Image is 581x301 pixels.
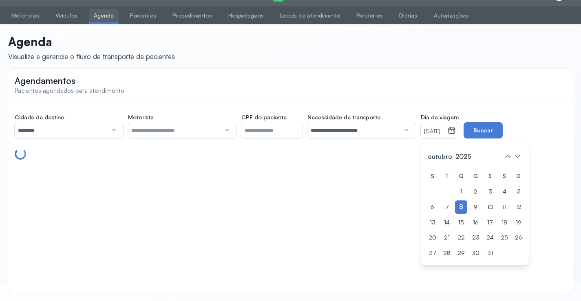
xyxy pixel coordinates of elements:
[498,200,510,214] div: 11
[168,9,216,22] a: Procedimentos
[498,231,510,244] div: 25
[351,9,388,22] a: Relatórios
[426,231,439,244] div: 20
[429,9,473,22] a: Autorizações
[513,231,525,244] div: 26
[469,200,482,214] div: 9
[484,169,496,183] div: S
[513,216,525,229] div: 19
[15,87,124,94] span: Pacientes agendados para atendimento
[241,114,287,121] span: CPF do paciente
[8,52,175,61] div: Visualize e gerencie o fluxo de transporte de pacientes
[394,9,422,22] a: Diárias
[484,216,496,229] div: 17
[498,216,510,229] div: 18
[15,114,64,121] span: Cidade de destino
[484,200,496,214] div: 10
[464,122,503,138] button: Buscar
[455,185,467,198] div: 1
[513,185,525,198] div: 5
[441,169,453,183] div: T
[426,246,439,260] div: 27
[426,151,454,162] span: outubro
[455,169,467,183] div: Q
[307,114,380,121] span: Necessidade de transporte
[441,246,453,260] div: 28
[498,185,510,198] div: 4
[15,75,75,86] span: Agendamentos
[469,231,482,244] div: 23
[426,169,439,183] div: S
[125,9,161,22] a: Pacientes
[51,9,82,22] a: Veículos
[426,216,439,229] div: 13
[469,216,482,229] div: 16
[469,246,482,260] div: 30
[275,9,345,22] a: Locais de atendimento
[498,169,510,183] div: S
[454,151,473,162] span: 2025
[7,9,44,22] a: Motoristas
[455,246,467,260] div: 29
[513,169,525,183] div: D
[484,231,496,244] div: 24
[455,200,467,214] div: 8
[513,200,525,214] div: 12
[441,231,453,244] div: 21
[426,200,439,214] div: 6
[455,216,467,229] div: 15
[469,185,482,198] div: 2
[455,231,467,244] div: 22
[128,114,154,121] span: Motorista
[484,246,496,260] div: 31
[441,216,453,229] div: 14
[441,200,453,214] div: 7
[8,34,175,49] p: Agenda
[484,185,496,198] div: 3
[421,114,459,121] span: Dia da viagem
[89,9,119,22] a: Agenda
[469,169,482,183] div: Q
[223,9,269,22] a: Hospedagens
[424,127,444,136] small: [DATE]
